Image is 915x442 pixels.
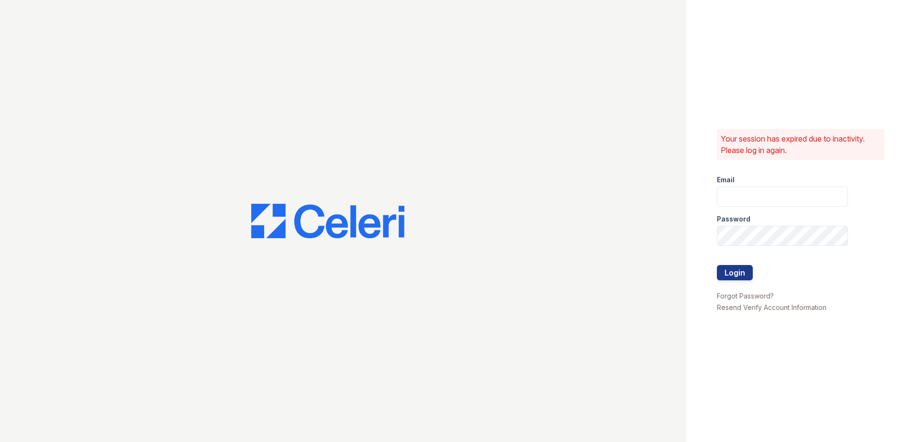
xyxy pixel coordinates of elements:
[717,265,753,280] button: Login
[251,204,404,238] img: CE_Logo_Blue-a8612792a0a2168367f1c8372b55b34899dd931a85d93a1a3d3e32e68fde9ad4.png
[717,303,826,311] a: Resend Verify Account Information
[717,214,750,224] label: Password
[717,175,735,185] label: Email
[721,133,881,156] p: Your session has expired due to inactivity. Please log in again.
[717,292,774,300] a: Forgot Password?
